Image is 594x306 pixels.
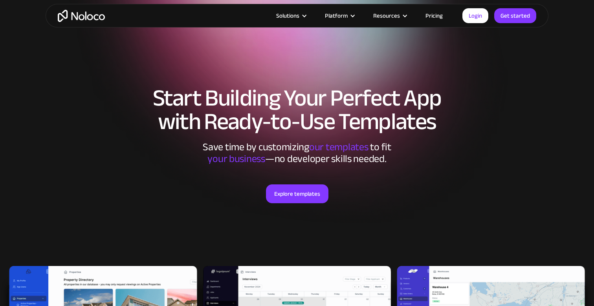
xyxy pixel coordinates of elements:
[462,8,488,23] a: Login
[53,86,541,133] h1: Start Building Your Perfect App with Ready-to-Use Templates
[494,8,536,23] a: Get started
[179,141,415,165] div: Save time by customizing to fit ‍ —no developer skills needed.
[266,11,315,21] div: Solutions
[309,137,368,157] span: our templates
[266,184,328,203] a: Explore templates
[315,11,363,21] div: Platform
[416,11,453,21] a: Pricing
[373,11,400,21] div: Resources
[207,149,265,168] span: your business
[58,10,105,22] a: home
[363,11,416,21] div: Resources
[276,11,299,21] div: Solutions
[325,11,348,21] div: Platform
